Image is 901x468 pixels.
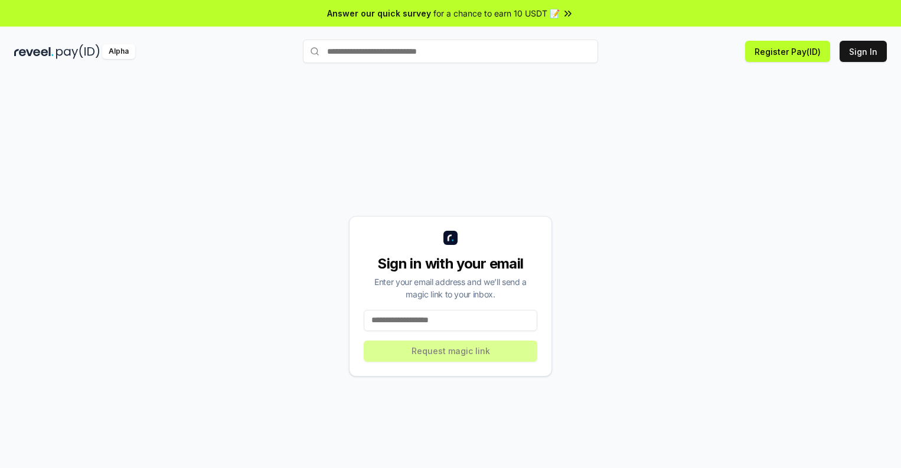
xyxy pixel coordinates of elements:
button: Sign In [840,41,887,62]
div: Alpha [102,44,135,59]
span: for a chance to earn 10 USDT 📝 [433,7,560,19]
span: Answer our quick survey [327,7,431,19]
img: reveel_dark [14,44,54,59]
button: Register Pay(ID) [745,41,830,62]
img: pay_id [56,44,100,59]
div: Sign in with your email [364,254,537,273]
img: logo_small [443,231,458,245]
div: Enter your email address and we’ll send a magic link to your inbox. [364,276,537,300]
